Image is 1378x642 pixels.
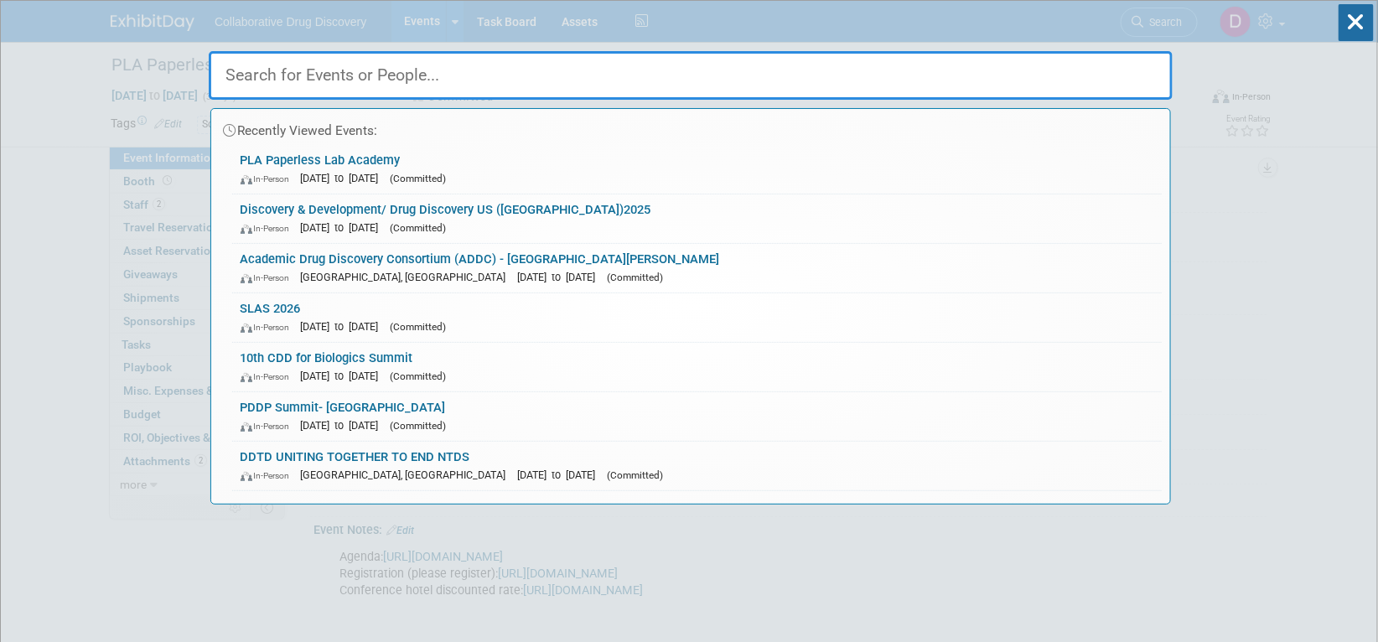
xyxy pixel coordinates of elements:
[241,322,298,333] span: In-Person
[301,469,515,481] span: [GEOGRAPHIC_DATA], [GEOGRAPHIC_DATA]
[241,421,298,432] span: In-Person
[209,51,1173,100] input: Search for Events or People...
[241,173,298,184] span: In-Person
[232,343,1162,391] a: 10th CDD for Biologics Summit In-Person [DATE] to [DATE] (Committed)
[232,244,1162,293] a: Academic Drug Discovery Consortium (ADDC) - [GEOGRAPHIC_DATA][PERSON_NAME] In-Person [GEOGRAPHIC_...
[518,271,604,283] span: [DATE] to [DATE]
[608,272,664,283] span: (Committed)
[232,194,1162,243] a: Discovery & Development/ Drug Discovery US ([GEOGRAPHIC_DATA])2025 In-Person [DATE] to [DATE] (Co...
[241,470,298,481] span: In-Person
[391,321,447,333] span: (Committed)
[301,271,515,283] span: [GEOGRAPHIC_DATA], [GEOGRAPHIC_DATA]
[301,320,387,333] span: [DATE] to [DATE]
[232,442,1162,490] a: DDTD UNITING TOGETHER TO END NTDS In-Person [GEOGRAPHIC_DATA], [GEOGRAPHIC_DATA] [DATE] to [DATE]...
[241,371,298,382] span: In-Person
[232,145,1162,194] a: PLA Paperless Lab Academy In-Person [DATE] to [DATE] (Committed)
[391,370,447,382] span: (Committed)
[232,293,1162,342] a: SLAS 2026 In-Person [DATE] to [DATE] (Committed)
[241,272,298,283] span: In-Person
[608,469,664,481] span: (Committed)
[391,420,447,432] span: (Committed)
[301,419,387,432] span: [DATE] to [DATE]
[301,370,387,382] span: [DATE] to [DATE]
[301,172,387,184] span: [DATE] to [DATE]
[518,469,604,481] span: [DATE] to [DATE]
[232,392,1162,441] a: PDDP Summit- [GEOGRAPHIC_DATA] In-Person [DATE] to [DATE] (Committed)
[391,222,447,234] span: (Committed)
[391,173,447,184] span: (Committed)
[220,109,1162,145] div: Recently Viewed Events:
[301,221,387,234] span: [DATE] to [DATE]
[241,223,298,234] span: In-Person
